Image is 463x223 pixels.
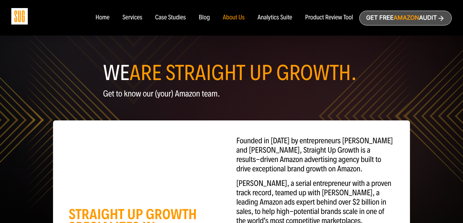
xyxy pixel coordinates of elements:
[305,14,353,21] a: Product Review Tool
[236,136,394,174] p: Founded in [DATE] by entrepreneurs [PERSON_NAME] and [PERSON_NAME], Straight Up Growth is a resul...
[95,14,109,21] a: Home
[199,14,210,21] a: Blog
[130,60,357,86] span: ARE STRAIGHT UP GROWTH.
[155,14,186,21] a: Case Studies
[103,89,360,98] p: Get to know our (your) Amazon team.
[359,11,452,25] a: Get freeAmazonAudit
[394,15,419,21] span: Amazon
[223,14,245,21] a: About Us
[103,63,360,83] h1: WE
[122,14,142,21] a: Services
[258,14,292,21] a: Analytics Suite
[11,8,28,25] img: Sug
